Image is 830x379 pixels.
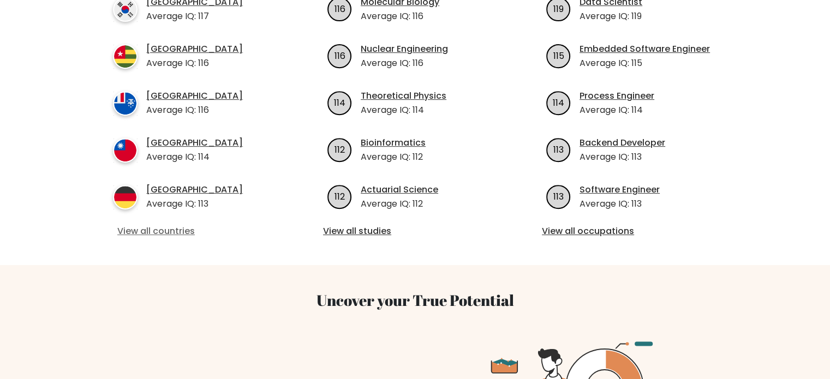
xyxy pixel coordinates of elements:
a: View all studies [323,225,507,238]
text: 113 [553,143,564,155]
p: Average IQ: 112 [361,197,438,210]
a: Nuclear Engineering [361,43,448,56]
a: Process Engineer [580,89,654,103]
a: View all occupations [542,225,726,238]
p: Average IQ: 115 [580,57,710,70]
img: country [113,91,138,116]
p: Average IQ: 114 [361,104,446,117]
text: 115 [553,49,564,62]
a: Backend Developer [580,136,665,149]
a: Actuarial Science [361,183,438,196]
a: Theoretical Physics [361,89,446,103]
a: Bioinformatics [361,136,426,149]
p: Average IQ: 113 [580,197,660,210]
p: Average IQ: 116 [146,104,243,117]
p: Average IQ: 114 [146,151,243,164]
p: Average IQ: 114 [580,104,654,117]
p: Average IQ: 112 [361,151,426,164]
text: 112 [335,143,345,155]
p: Average IQ: 116 [146,57,243,70]
text: 119 [553,2,564,15]
a: [GEOGRAPHIC_DATA] [146,89,243,103]
text: 113 [553,190,564,202]
text: 116 [335,2,345,15]
text: 116 [335,49,345,62]
p: Average IQ: 117 [146,10,243,23]
img: country [113,44,138,69]
p: Average IQ: 119 [580,10,642,23]
a: Software Engineer [580,183,660,196]
p: Average IQ: 113 [146,197,243,210]
a: [GEOGRAPHIC_DATA] [146,43,243,56]
h3: Uncover your True Potential [62,291,769,310]
a: Embedded Software Engineer [580,43,710,56]
p: Average IQ: 116 [361,10,439,23]
text: 112 [335,190,345,202]
a: [GEOGRAPHIC_DATA] [146,183,243,196]
img: country [113,138,138,163]
img: country [113,185,138,209]
p: Average IQ: 113 [580,151,665,164]
text: 114 [553,96,564,109]
text: 114 [334,96,345,109]
p: Average IQ: 116 [361,57,448,70]
a: [GEOGRAPHIC_DATA] [146,136,243,149]
a: View all countries [117,225,275,238]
